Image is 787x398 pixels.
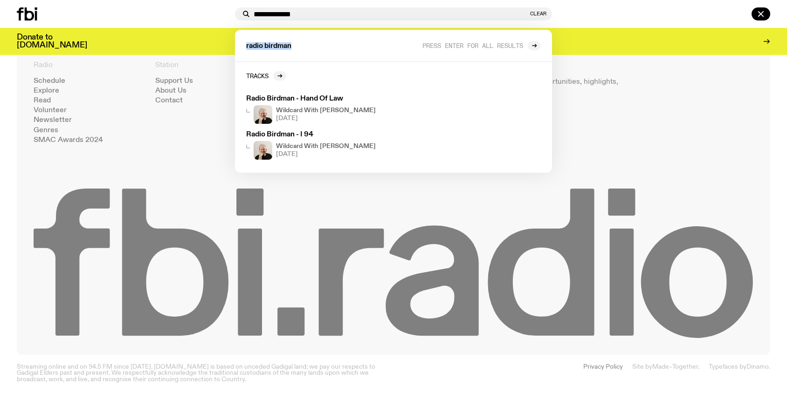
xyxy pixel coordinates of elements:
span: [DATE] [276,151,376,157]
a: Tracks [246,71,286,81]
img: Stuart is smiling charmingly, wearing a black t-shirt against a stark white background. [254,105,272,124]
h3: Donate to [DOMAIN_NAME] [17,34,87,49]
span: radio birdman [246,43,291,50]
a: Radio Birdman - I 94Stuart is smiling charmingly, wearing a black t-shirt against a stark white b... [242,128,421,163]
span: [DATE] [276,115,376,121]
button: Clear [530,11,546,16]
a: Press enter for all results [422,41,541,50]
img: Stuart is smiling charmingly, wearing a black t-shirt against a stark white background. [254,141,272,160]
h3: Radio Birdman - Hand Of Law [246,95,418,102]
h3: Radio Birdman - I 94 [246,131,418,138]
h4: Wildcard With [PERSON_NAME] [276,143,376,149]
h2: Tracks [246,72,269,79]
span: Press enter for all results [422,42,523,49]
a: Radio Birdman - Hand Of LawStuart is smiling charmingly, wearing a black t-shirt against a stark ... [242,92,421,128]
h4: Wildcard With [PERSON_NAME] [276,108,376,114]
